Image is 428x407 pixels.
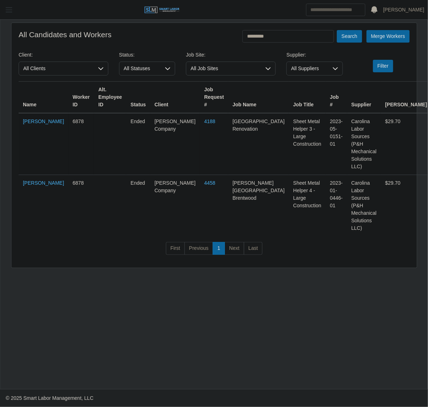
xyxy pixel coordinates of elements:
th: Client [150,82,200,113]
a: 1 [213,242,225,255]
a: [PERSON_NAME] [23,180,64,186]
td: ended [126,175,150,237]
nav: pagination [19,242,410,261]
button: Merge Workers [366,30,410,43]
th: Job Title [289,82,326,113]
label: Status: [119,51,135,59]
a: [PERSON_NAME] [23,118,64,124]
th: Status [126,82,150,113]
span: All Statuses [119,62,161,75]
td: Sheet Metal Helper 3 - Large Construction [289,113,326,175]
th: Job Request # [200,82,228,113]
th: Supplier [347,82,381,113]
td: Carolina Labor Sources (P&H Mechanical Solutions LLC) [347,175,381,237]
label: Client: [19,51,33,59]
a: 4458 [204,180,215,186]
td: Sheet Metal Helper 4 - Large Construction [289,175,326,237]
td: [PERSON_NAME][GEOGRAPHIC_DATA] Brentwood [228,175,289,237]
img: SLM Logo [144,6,180,14]
td: 2023-05-0151-01 [326,113,347,175]
button: Search [337,30,362,43]
span: All Clients [19,62,94,75]
h4: All Candidates and Workers [19,30,112,39]
td: Carolina Labor Sources (P&H Mechanical Solutions LLC) [347,113,381,175]
th: Name [19,82,68,113]
th: Job Name [228,82,289,113]
span: All Suppliers [287,62,328,75]
th: Job # [326,82,347,113]
label: Job Site: [186,51,205,59]
label: Supplier: [286,51,306,59]
td: ended [126,113,150,175]
td: [PERSON_NAME] Company [150,175,200,237]
span: © 2025 Smart Labor Management, LLC [6,395,93,401]
a: 4188 [204,118,215,124]
td: [PERSON_NAME] Company [150,113,200,175]
td: 2023-01-0446-01 [326,175,347,237]
input: Search [306,4,365,16]
a: [PERSON_NAME] [383,6,424,14]
td: 6878 [68,113,94,175]
span: All Job Sites [186,62,261,75]
th: Worker ID [68,82,94,113]
td: [GEOGRAPHIC_DATA] Renovation [228,113,289,175]
th: Alt. Employee ID [94,82,126,113]
td: 6878 [68,175,94,237]
button: Filter [373,60,393,72]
